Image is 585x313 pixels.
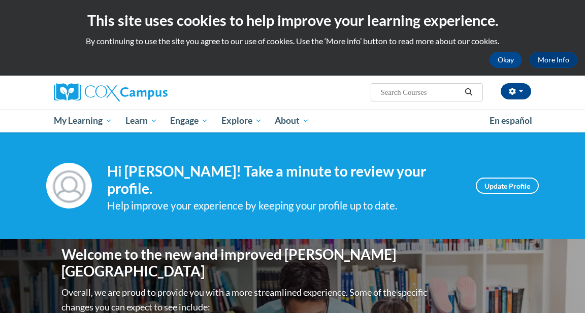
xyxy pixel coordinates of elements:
a: More Info [530,52,577,68]
a: En español [483,110,539,131]
span: Learn [125,115,157,127]
div: Main menu [46,109,539,132]
p: By continuing to use the site you agree to our use of cookies. Use the ‘More info’ button to read... [8,36,577,47]
span: Engage [170,115,208,127]
img: Cox Campus [54,83,168,101]
a: About [269,109,316,132]
h2: This site uses cookies to help improve your learning experience. [8,10,577,30]
button: Search [461,86,476,98]
a: Explore [215,109,269,132]
button: Account Settings [501,83,531,99]
span: Explore [221,115,262,127]
img: Profile Image [46,163,92,208]
a: Cox Campus [54,83,203,101]
button: Okay [490,52,522,68]
div: Help improve your experience by keeping your profile up to date. [107,197,461,214]
span: About [275,115,309,127]
span: En español [490,115,532,126]
input: Search Courses [380,86,461,98]
a: Learn [119,109,164,132]
a: My Learning [47,109,119,132]
h4: Hi [PERSON_NAME]! Take a minute to review your profile. [107,163,461,197]
h1: Welcome to the new and improved [PERSON_NAME][GEOGRAPHIC_DATA] [61,246,430,280]
a: Engage [164,109,215,132]
span: My Learning [54,115,112,127]
a: Update Profile [476,178,539,194]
